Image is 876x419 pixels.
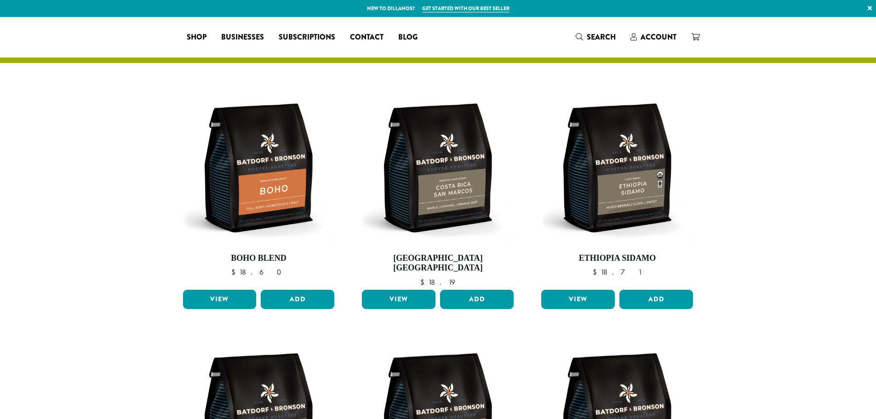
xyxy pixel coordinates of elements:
[179,30,214,45] a: Shop
[420,277,428,287] span: $
[422,5,510,12] a: Get started with our best seller
[279,32,335,43] span: Subscriptions
[539,90,695,246] img: BB-12oz-FTO-Ethiopia-Sidamo-Stock.webp
[539,90,695,286] a: Ethiopia Sidamo $18.71
[541,290,615,309] a: View
[261,290,334,309] button: Add
[360,253,516,273] h4: [GEOGRAPHIC_DATA] [GEOGRAPHIC_DATA]
[360,90,516,286] a: [GEOGRAPHIC_DATA] [GEOGRAPHIC_DATA] $18.19
[180,90,337,246] img: BB-12oz-Boho-Stock.webp
[231,267,286,277] bdi: 18.60
[641,32,676,42] span: Account
[398,32,418,43] span: Blog
[593,267,642,277] bdi: 18.71
[360,90,516,246] img: BB-12oz-Costa-Rica-San-Marcos-Stock.webp
[181,253,337,264] h4: Boho Blend
[568,29,623,45] a: Search
[350,32,384,43] span: Contact
[187,32,206,43] span: Shop
[593,267,601,277] span: $
[181,90,337,286] a: Boho Blend $18.60
[619,290,693,309] button: Add
[539,253,695,264] h4: Ethiopia Sidamo
[420,277,455,287] bdi: 18.19
[231,267,239,277] span: $
[183,290,257,309] a: View
[440,290,514,309] button: Add
[221,32,264,43] span: Businesses
[587,32,616,42] span: Search
[362,290,435,309] a: View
